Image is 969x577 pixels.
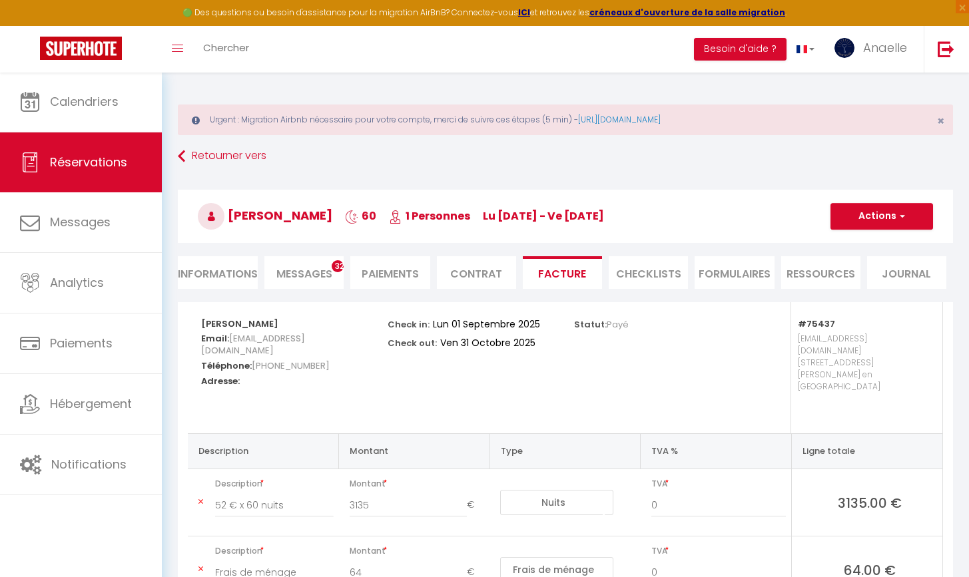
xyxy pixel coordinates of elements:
[11,5,51,45] button: Ouvrir le widget de chat LiveChat
[389,208,470,224] span: 1 Personnes
[350,475,485,493] span: Montant
[198,207,332,224] span: [PERSON_NAME]
[830,203,933,230] button: Actions
[803,493,937,512] span: 3135.00 €
[523,256,602,289] li: Facture
[388,334,437,349] p: Check out:
[201,359,252,372] strong: Téléphone:
[937,115,944,127] button: Close
[867,256,946,289] li: Journal
[518,7,530,18] a: ICI
[483,208,604,224] span: lu [DATE] - ve [DATE]
[641,433,792,469] th: TVA %
[50,214,111,230] span: Messages
[332,260,344,272] span: 32
[201,375,240,387] strong: Adresse:
[188,433,339,469] th: Description
[695,256,774,289] li: FORMULAIRES
[193,26,259,73] a: Chercher
[50,93,119,110] span: Calendriers
[824,26,924,73] a: ... Anaelle
[50,395,132,412] span: Hébergement
[607,318,629,331] span: Payé
[252,356,330,375] span: [PHONE_NUMBER]
[467,493,484,517] span: €
[215,475,334,493] span: Description
[791,433,942,469] th: Ligne totale
[350,542,485,560] span: Montant
[201,317,278,330] strong: [PERSON_NAME]
[388,315,430,331] p: Check in:
[40,37,122,60] img: Super Booking
[589,7,785,18] a: créneaux d'ouverture de la salle migration
[350,256,430,289] li: Paiements
[574,315,629,331] p: Statut:
[201,332,229,345] strong: Email:
[937,112,944,129] span: ×
[276,266,332,282] span: Messages
[437,256,516,289] li: Contrat
[938,41,954,57] img: logout
[50,274,104,291] span: Analytics
[339,433,490,469] th: Montant
[178,104,953,135] div: Urgent : Migration Airbnb nécessaire pour votre compte, merci de suivre ces étapes (5 min) -
[178,256,258,289] li: Informations
[651,475,786,493] span: TVA
[578,114,661,125] a: [URL][DOMAIN_NAME]
[215,542,334,560] span: Description
[51,456,127,473] span: Notifications
[489,433,641,469] th: Type
[50,154,127,170] span: Réservations
[798,329,929,420] p: [EMAIL_ADDRESS][DOMAIN_NAME] [STREET_ADDRESS] [PERSON_NAME] en [GEOGRAPHIC_DATA]
[178,144,953,168] a: Retourner vers
[863,39,907,56] span: Anaelle
[203,41,249,55] span: Chercher
[781,256,860,289] li: Ressources
[651,542,786,560] span: TVA
[798,317,835,330] strong: #75437
[834,38,854,58] img: ...
[345,208,376,224] span: 60
[609,256,688,289] li: CHECKLISTS
[201,329,305,360] span: [EMAIL_ADDRESS][DOMAIN_NAME]
[694,38,787,61] button: Besoin d'aide ?
[50,335,113,351] span: Paiements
